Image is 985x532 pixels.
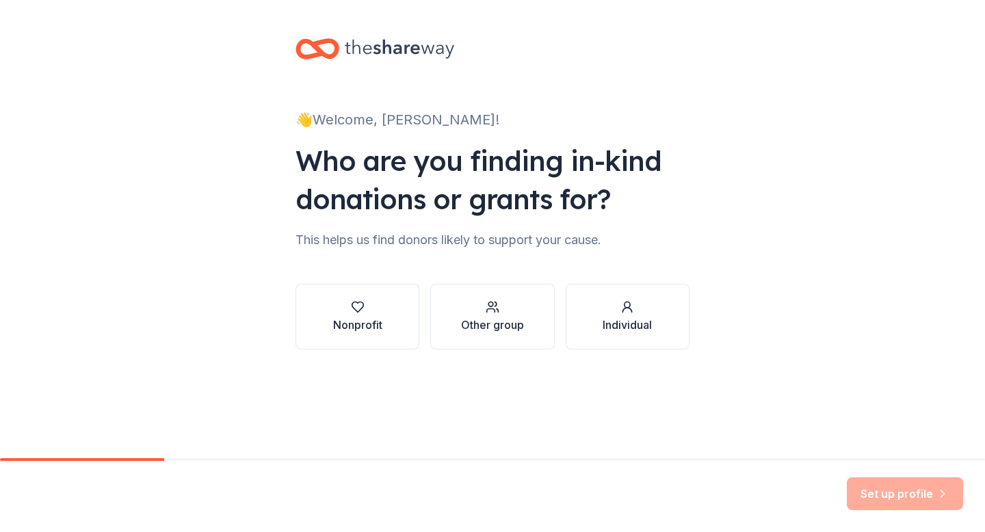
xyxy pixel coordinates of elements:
div: Other group [461,317,524,333]
div: This helps us find donors likely to support your cause. [295,229,689,251]
button: Other group [430,284,554,349]
div: 👋 Welcome, [PERSON_NAME]! [295,109,689,131]
div: Individual [603,317,652,333]
div: Who are you finding in-kind donations or grants for? [295,142,689,218]
button: Individual [566,284,689,349]
div: Nonprofit [333,317,382,333]
button: Nonprofit [295,284,419,349]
